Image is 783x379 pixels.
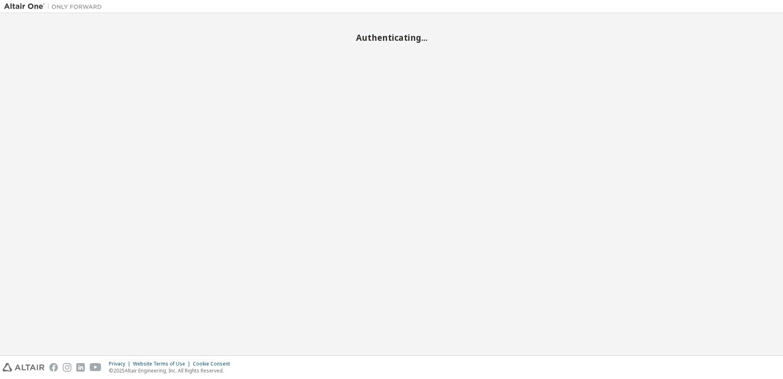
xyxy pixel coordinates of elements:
[133,361,193,367] div: Website Terms of Use
[193,361,235,367] div: Cookie Consent
[4,2,106,11] img: Altair One
[2,363,44,372] img: altair_logo.svg
[90,363,102,372] img: youtube.svg
[109,361,133,367] div: Privacy
[63,363,71,372] img: instagram.svg
[49,363,58,372] img: facebook.svg
[4,32,779,43] h2: Authenticating...
[76,363,85,372] img: linkedin.svg
[109,367,235,374] p: © 2025 Altair Engineering, Inc. All Rights Reserved.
